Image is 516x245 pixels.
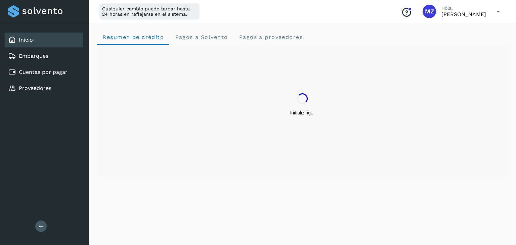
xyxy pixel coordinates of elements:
span: Resumen de crédito [102,34,164,40]
a: Inicio [19,37,33,43]
p: Hola, [441,5,486,11]
div: Embarques [5,49,83,63]
a: Cuentas por pagar [19,69,68,75]
div: Proveedores [5,81,83,96]
p: Mariana Zavala Uribe [441,11,486,17]
a: Embarques [19,53,48,59]
div: Cualquier cambio puede tardar hasta 24 horas en reflejarse en el sistema. [99,3,200,19]
div: Inicio [5,33,83,47]
span: Pagos a Solvento [175,34,228,40]
a: Proveedores [19,85,51,91]
span: Pagos a proveedores [239,34,303,40]
div: Cuentas por pagar [5,65,83,80]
